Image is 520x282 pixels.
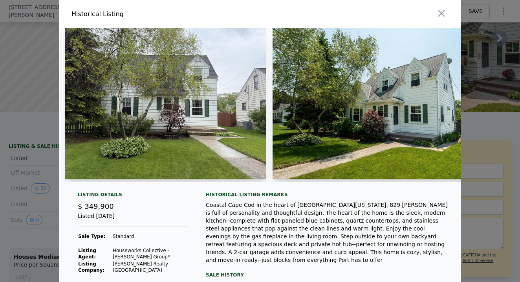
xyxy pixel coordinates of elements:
img: Property Img [273,28,499,179]
td: Standard [112,233,187,240]
img: Property Img [65,28,266,179]
td: Houseworks Collective - [PERSON_NAME] Group* [112,247,187,260]
strong: Listing Agent: [78,248,96,260]
div: Historical Listing [71,9,257,19]
div: Coastal Cape Cod in the heart of [GEOGRAPHIC_DATA][US_STATE]. 829 [PERSON_NAME] is full of person... [206,201,449,264]
span: $ 349,900 [78,202,114,210]
div: Historical Listing remarks [206,192,449,198]
strong: Sale Type: [78,234,105,239]
div: Sale History [206,270,449,280]
td: [PERSON_NAME] Realty-[GEOGRAPHIC_DATA] [112,260,187,274]
div: Listed [DATE] [78,212,187,227]
strong: Listing Company: [78,261,104,273]
div: Listing Details [78,192,187,201]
